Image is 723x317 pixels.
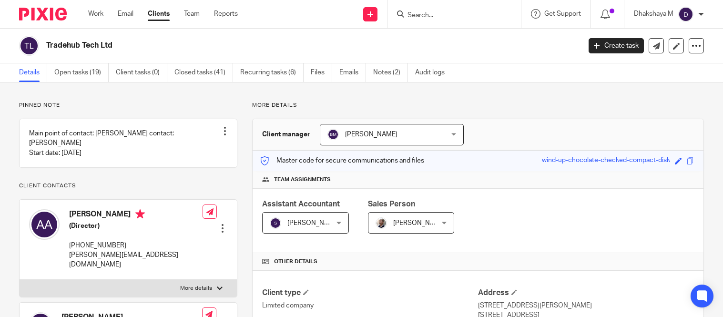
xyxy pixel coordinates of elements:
[174,63,233,82] a: Closed tasks (41)
[184,9,200,19] a: Team
[19,182,237,190] p: Client contacts
[339,63,366,82] a: Emails
[180,285,212,292] p: More details
[376,217,387,229] img: Matt%20Circle.png
[69,221,203,231] h5: (Director)
[69,209,203,221] h4: [PERSON_NAME]
[415,63,452,82] a: Audit logs
[368,200,415,208] span: Sales Person
[116,63,167,82] a: Client tasks (0)
[542,155,670,166] div: wind-up-chocolate-checked-compact-disk
[29,209,60,240] img: svg%3E
[634,9,673,19] p: Dhakshaya M
[88,9,103,19] a: Work
[274,258,317,266] span: Other details
[262,288,478,298] h4: Client type
[478,288,694,298] h4: Address
[393,220,446,226] span: [PERSON_NAME]
[287,220,346,226] span: [PERSON_NAME] B
[262,200,340,208] span: Assistant Accountant
[678,7,693,22] img: svg%3E
[327,129,339,140] img: svg%3E
[69,241,203,250] p: [PHONE_NUMBER]
[373,63,408,82] a: Notes (2)
[262,301,478,310] p: Limited company
[544,10,581,17] span: Get Support
[478,301,694,310] p: [STREET_ADDRESS][PERSON_NAME]
[19,8,67,20] img: Pixie
[240,63,304,82] a: Recurring tasks (6)
[19,63,47,82] a: Details
[19,102,237,109] p: Pinned note
[589,38,644,53] a: Create task
[274,176,331,184] span: Team assignments
[19,36,39,56] img: svg%3E
[262,130,310,139] h3: Client manager
[252,102,704,109] p: More details
[345,131,397,138] span: [PERSON_NAME]
[46,41,468,51] h2: Tradehub Tech Ltd
[118,9,133,19] a: Email
[311,63,332,82] a: Files
[214,9,238,19] a: Reports
[69,250,203,270] p: [PERSON_NAME][EMAIL_ADDRESS][DOMAIN_NAME]
[54,63,109,82] a: Open tasks (19)
[148,9,170,19] a: Clients
[260,156,424,165] p: Master code for secure communications and files
[135,209,145,219] i: Primary
[270,217,281,229] img: svg%3E
[407,11,492,20] input: Search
